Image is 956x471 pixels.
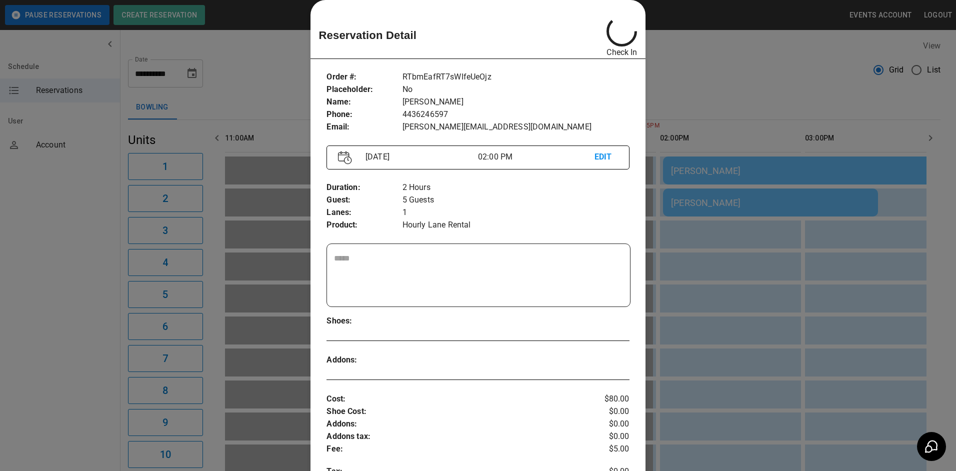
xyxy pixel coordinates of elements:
[579,405,629,418] p: $0.00
[402,181,629,194] p: 2 Hours
[326,418,578,430] p: Addons :
[402,194,629,206] p: 5 Guests
[402,121,629,133] p: [PERSON_NAME][EMAIL_ADDRESS][DOMAIN_NAME]
[402,83,629,96] p: No
[326,181,402,194] p: Duration :
[326,430,578,443] p: Addons tax :
[579,443,629,455] p: $5.00
[318,27,416,43] p: Reservation Detail
[402,219,629,231] p: Hourly Lane Rental
[402,206,629,219] p: 1
[402,71,629,83] p: RTbmEafRT7sWIfeUeOjz
[606,16,637,58] p: Check In
[326,71,402,83] p: Order # :
[326,83,402,96] p: Placeholder :
[579,393,629,405] p: $80.00
[478,151,594,163] p: 02:00 PM
[326,393,578,405] p: Cost :
[326,405,578,418] p: Shoe Cost :
[338,151,352,164] img: Vector
[326,206,402,219] p: Lanes :
[402,108,629,121] p: 4436246597
[594,151,618,163] p: EDIT
[579,418,629,430] p: $0.00
[579,430,629,443] p: $0.00
[326,219,402,231] p: Product :
[326,443,578,455] p: Fee :
[326,121,402,133] p: Email :
[326,108,402,121] p: Phone :
[402,96,629,108] p: [PERSON_NAME]
[361,151,478,163] p: [DATE]
[326,96,402,108] p: Name :
[326,194,402,206] p: Guest :
[326,354,402,366] p: Addons :
[326,315,402,327] p: Shoes :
